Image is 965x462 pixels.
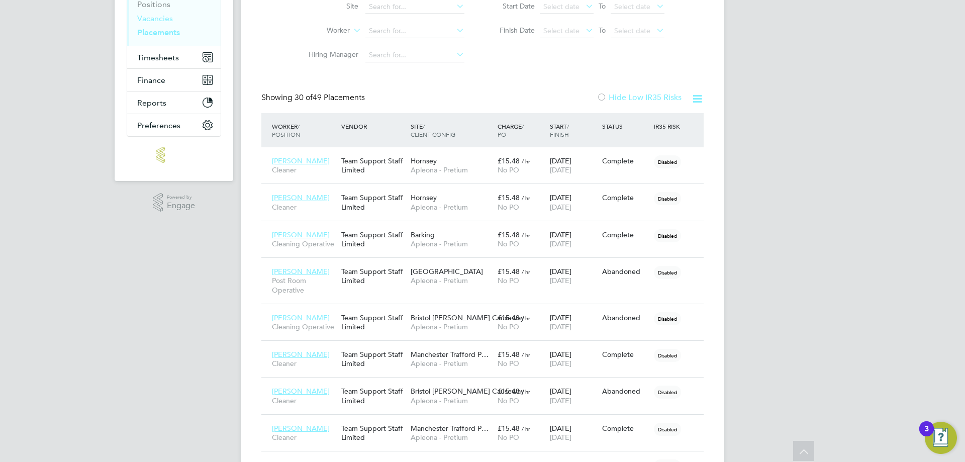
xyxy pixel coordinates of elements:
[292,26,350,36] label: Worker
[272,433,336,442] span: Cleaner
[411,193,437,202] span: Hornsey
[272,359,336,368] span: Cleaner
[272,267,330,276] span: [PERSON_NAME]
[498,203,519,212] span: No PO
[272,276,336,294] span: Post Room Operative
[339,308,408,336] div: Team Support Staff Limited
[411,165,493,174] span: Apleona - Pretium
[408,117,495,143] div: Site
[411,239,493,248] span: Apleona - Pretium
[339,188,408,216] div: Team Support Staff Limited
[272,387,330,396] span: [PERSON_NAME]
[614,26,650,35] span: Select date
[602,313,649,322] div: Abandoned
[550,359,571,368] span: [DATE]
[137,98,166,108] span: Reports
[269,344,704,353] a: [PERSON_NAME]CleanerTeam Support Staff LimitedManchester Trafford P…Apleona - Pretium£15.48 / hrN...
[272,424,330,433] span: [PERSON_NAME]
[411,230,435,239] span: Barking
[272,122,300,138] span: / Position
[137,28,180,37] a: Placements
[411,359,493,368] span: Apleona - Pretium
[522,314,530,322] span: / hr
[602,156,649,165] div: Complete
[269,308,704,316] a: [PERSON_NAME]Cleaning OperativeTeam Support Staff LimitedBristol [PERSON_NAME] CausewayApleona - ...
[156,147,192,163] img: teamsupport-logo-retina.png
[498,122,524,138] span: / PO
[654,423,681,436] span: Disabled
[522,194,530,202] span: / hr
[498,387,520,396] span: £15.48
[602,267,649,276] div: Abandoned
[550,203,571,212] span: [DATE]
[600,117,652,135] div: Status
[272,322,336,331] span: Cleaning Operative
[498,267,520,276] span: £15.48
[127,69,221,91] button: Finance
[498,193,520,202] span: £15.48
[925,422,957,454] button: Open Resource Center, 3 new notifications
[339,382,408,410] div: Team Support Staff Limited
[522,388,530,395] span: / hr
[272,396,336,405] span: Cleaner
[137,53,179,62] span: Timesheets
[127,46,221,68] button: Timesheets
[550,433,571,442] span: [DATE]
[498,165,519,174] span: No PO
[550,276,571,285] span: [DATE]
[339,262,408,290] div: Team Support Staff Limited
[498,156,520,165] span: £15.48
[547,345,600,373] div: [DATE]
[272,165,336,174] span: Cleaner
[602,424,649,433] div: Complete
[411,156,437,165] span: Hornsey
[339,117,408,135] div: Vendor
[498,230,520,239] span: £15.48
[522,268,530,275] span: / hr
[547,308,600,336] div: [DATE]
[654,386,681,399] span: Disabled
[339,225,408,253] div: Team Support Staff Limited
[301,50,358,59] label: Hiring Manager
[272,350,330,359] span: [PERSON_NAME]
[261,93,367,103] div: Showing
[596,24,609,37] span: To
[411,350,489,359] span: Manchester Trafford P…
[522,351,530,358] span: / hr
[498,359,519,368] span: No PO
[547,117,600,143] div: Start
[550,239,571,248] span: [DATE]
[137,75,165,85] span: Finance
[269,225,704,233] a: [PERSON_NAME]Cleaning OperativeTeam Support Staff LimitedBarkingApleona - Pretium£15.48 / hrNo PO...
[269,188,704,196] a: [PERSON_NAME]CleanerTeam Support Staff LimitedHornseyApleona - Pretium£15.48 / hrNo PO[DATE][DATE...
[301,2,358,11] label: Site
[272,203,336,212] span: Cleaner
[614,2,650,11] span: Select date
[137,14,173,23] a: Vacancies
[127,147,221,163] a: Go to home page
[498,350,520,359] span: £15.48
[411,203,493,212] span: Apleona - Pretium
[654,229,681,242] span: Disabled
[127,91,221,114] button: Reports
[269,151,704,159] a: [PERSON_NAME]CleanerTeam Support Staff LimitedHornseyApleona - Pretium£15.48 / hrNo PO[DATE][DATE...
[272,313,330,322] span: [PERSON_NAME]
[411,313,524,322] span: Bristol [PERSON_NAME] Causeway
[339,345,408,373] div: Team Support Staff Limited
[498,239,519,248] span: No PO
[153,193,196,212] a: Powered byEngage
[498,322,519,331] span: No PO
[498,396,519,405] span: No PO
[522,231,530,239] span: / hr
[602,230,649,239] div: Complete
[295,93,365,103] span: 49 Placements
[137,121,180,130] span: Preferences
[167,202,195,210] span: Engage
[269,418,704,427] a: [PERSON_NAME]CleanerTeam Support Staff LimitedManchester Trafford P…Apleona - Pretium£15.48 / hrN...
[651,117,686,135] div: IR35 Risk
[295,93,313,103] span: 30 of
[522,425,530,432] span: / hr
[167,193,195,202] span: Powered by
[339,419,408,447] div: Team Support Staff Limited
[550,122,569,138] span: / Finish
